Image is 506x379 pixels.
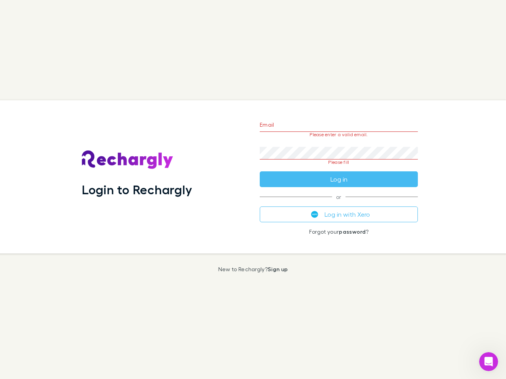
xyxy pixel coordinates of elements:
[339,228,366,235] a: password
[260,206,418,222] button: Log in with Xero
[260,229,418,235] p: Forgot your ?
[268,266,288,272] a: Sign up
[218,266,288,272] p: New to Rechargly?
[260,159,418,165] p: Please fill
[260,132,418,137] p: Please enter a valid email.
[82,150,174,169] img: Rechargly's Logo
[311,211,318,218] img: Xero's logo
[479,352,498,371] iframe: Intercom live chat
[260,171,418,187] button: Log in
[82,182,192,197] h1: Login to Rechargly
